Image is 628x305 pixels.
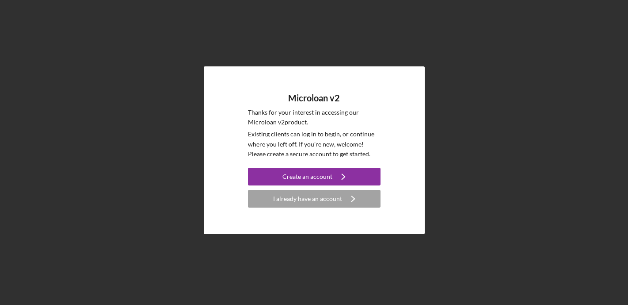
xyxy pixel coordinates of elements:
[282,168,332,185] div: Create an account
[248,108,381,127] p: Thanks for your interest in accessing our Microloan v2 product.
[248,168,381,188] a: Create an account
[248,168,381,185] button: Create an account
[248,190,381,208] button: I already have an account
[273,190,342,208] div: I already have an account
[248,129,381,159] p: Existing clients can log in to begin, or continue where you left off. If you're new, welcome! Ple...
[288,93,340,103] h4: Microloan v2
